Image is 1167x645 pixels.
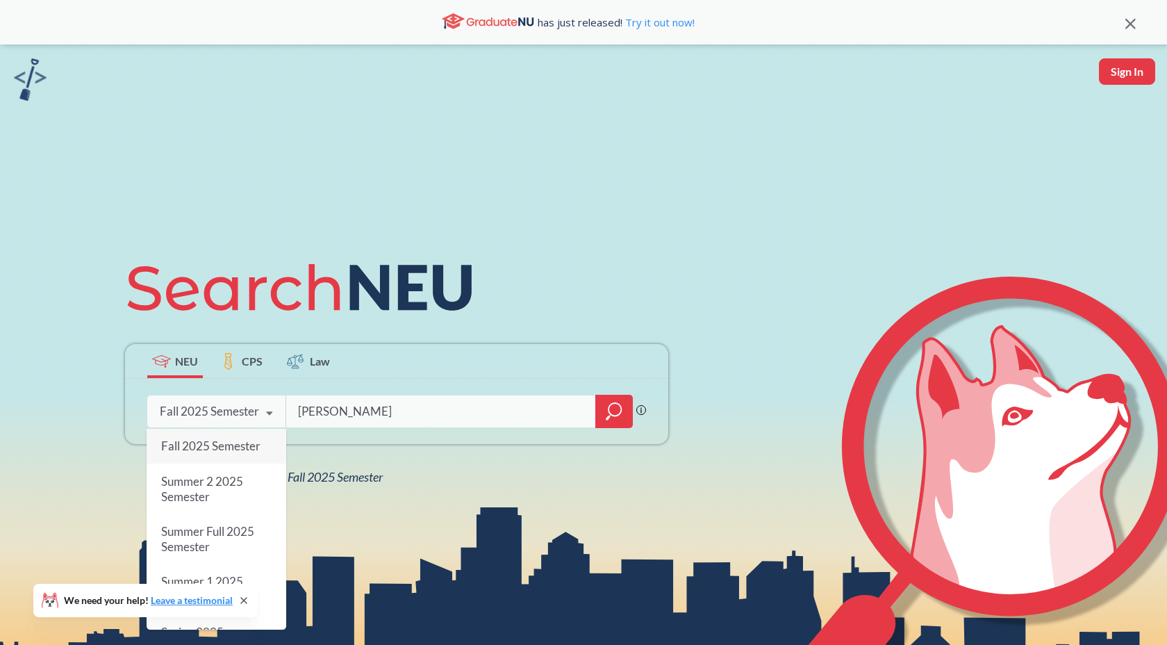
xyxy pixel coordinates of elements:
span: NEU Fall 2025 Semester [261,469,383,484]
button: Sign In [1099,58,1155,85]
img: sandbox logo [14,58,47,101]
a: sandbox logo [14,58,47,105]
input: Class, professor, course number, "phrase" [297,397,586,426]
span: Law [310,353,330,369]
a: Leave a testimonial [151,594,233,606]
div: magnifying glass [595,395,633,428]
span: We need your help! [64,596,233,605]
div: Fall 2025 Semester [160,404,259,419]
svg: magnifying glass [606,402,622,421]
span: Summer Full 2025 Semester [161,524,254,554]
span: CPS [242,353,263,369]
span: NEU [175,353,198,369]
span: has just released! [538,15,695,30]
span: Summer 1 2025 Semester [161,575,243,605]
span: Summer 2 2025 Semester [161,474,243,504]
span: Fall 2025 Semester [161,439,260,453]
a: Try it out now! [622,15,695,29]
